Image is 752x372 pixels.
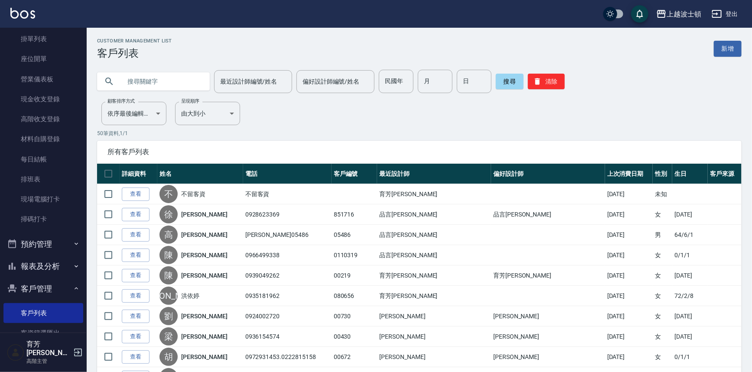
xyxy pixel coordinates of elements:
[243,184,332,204] td: 不留客資
[332,306,378,327] td: 00730
[496,74,524,89] button: 搜尋
[672,347,708,367] td: 0/1/1
[122,188,150,201] a: 查看
[181,271,227,280] a: [PERSON_NAME]
[491,347,605,367] td: [PERSON_NAME]
[491,204,605,225] td: 品言[PERSON_NAME]
[653,225,672,245] td: 男
[157,164,243,184] th: 姓名
[3,278,83,300] button: 客戶管理
[3,303,83,323] a: 客戶列表
[653,306,672,327] td: 女
[243,204,332,225] td: 0928623369
[672,164,708,184] th: 生日
[160,246,178,264] div: 陳
[97,129,742,137] p: 50 筆資料, 1 / 1
[26,340,71,357] h5: 育芳[PERSON_NAME]
[605,184,653,204] td: [DATE]
[181,353,227,361] a: [PERSON_NAME]
[122,249,150,262] a: 查看
[491,327,605,347] td: [PERSON_NAME]
[122,310,150,323] a: 查看
[101,102,166,125] div: 依序最後編輯時間
[243,347,332,367] td: 0972931453.0222815158
[122,228,150,242] a: 查看
[160,327,178,346] div: 梁
[714,41,742,57] a: 新增
[653,164,672,184] th: 性別
[332,164,378,184] th: 客戶編號
[243,327,332,347] td: 0936154574
[332,327,378,347] td: 00430
[332,286,378,306] td: 080656
[160,205,178,223] div: 徐
[160,266,178,285] div: 陳
[491,306,605,327] td: [PERSON_NAME]
[672,265,708,286] td: [DATE]
[653,245,672,265] td: 女
[653,265,672,286] td: 女
[3,209,83,229] a: 掃碼打卡
[181,312,227,320] a: [PERSON_NAME]
[605,265,653,286] td: [DATE]
[672,204,708,225] td: [DATE]
[107,98,135,104] label: 顧客排序方式
[3,109,83,129] a: 高階收支登錄
[708,6,742,22] button: 登出
[528,74,565,89] button: 清除
[3,29,83,49] a: 掛單列表
[377,327,491,347] td: [PERSON_NAME]
[377,164,491,184] th: 最近設計師
[243,164,332,184] th: 電話
[605,225,653,245] td: [DATE]
[377,286,491,306] td: 育芳[PERSON_NAME]
[3,49,83,69] a: 座位開單
[672,225,708,245] td: 64/6/1
[491,164,605,184] th: 偏好設計師
[605,286,653,306] td: [DATE]
[653,5,705,23] button: 上越波士頓
[3,189,83,209] a: 現場電腦打卡
[122,289,150,303] a: 查看
[667,9,701,19] div: 上越波士頓
[122,269,150,282] a: 查看
[605,306,653,327] td: [DATE]
[3,323,83,343] a: 客資篩選匯出
[377,306,491,327] td: [PERSON_NAME]
[3,233,83,256] button: 預約管理
[653,347,672,367] td: 女
[605,347,653,367] td: [DATE]
[653,327,672,347] td: 女
[3,149,83,169] a: 每日結帳
[122,208,150,221] a: 查看
[332,347,378,367] td: 00672
[10,8,35,19] img: Logo
[377,204,491,225] td: 品言[PERSON_NAME]
[672,286,708,306] td: 72/2/8
[672,306,708,327] td: [DATE]
[243,286,332,306] td: 0935181962
[181,251,227,259] a: [PERSON_NAME]
[653,286,672,306] td: 女
[377,347,491,367] td: [PERSON_NAME]
[332,245,378,265] td: 0110319
[3,129,83,149] a: 材料自購登錄
[653,184,672,204] td: 未知
[3,255,83,278] button: 報表及分析
[332,225,378,245] td: 05486
[175,102,240,125] div: 由大到小
[160,307,178,325] div: 劉
[377,225,491,245] td: 品言[PERSON_NAME]
[97,47,172,59] h3: 客戶列表
[160,226,178,244] div: 高
[605,245,653,265] td: [DATE]
[605,204,653,225] td: [DATE]
[181,98,199,104] label: 呈現順序
[708,164,742,184] th: 客戶來源
[631,5,648,23] button: save
[7,344,24,361] img: Person
[3,69,83,89] a: 營業儀表板
[672,245,708,265] td: 0/1/1
[160,185,178,203] div: 不
[121,70,203,93] input: 搜尋關鍵字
